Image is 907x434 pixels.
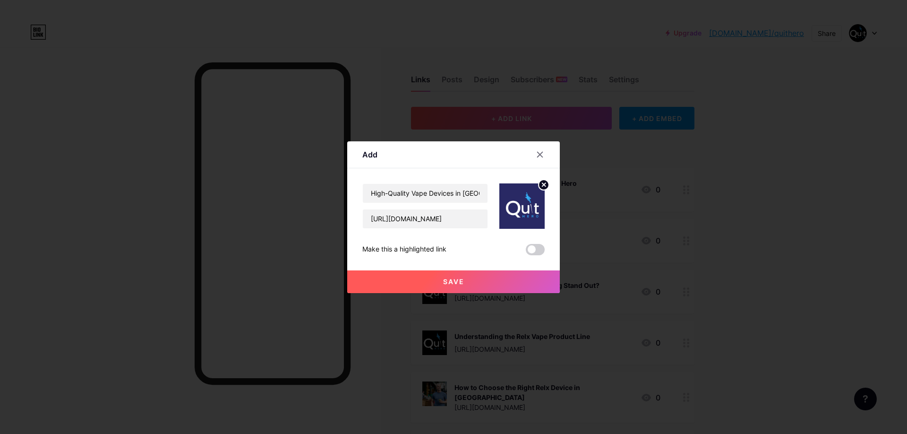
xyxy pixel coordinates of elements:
[362,149,377,160] div: Add
[443,278,464,286] span: Save
[362,244,446,255] div: Make this a highlighted link
[347,270,560,293] button: Save
[499,183,545,229] img: link_thumbnail
[363,209,488,228] input: URL
[363,184,488,203] input: Title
